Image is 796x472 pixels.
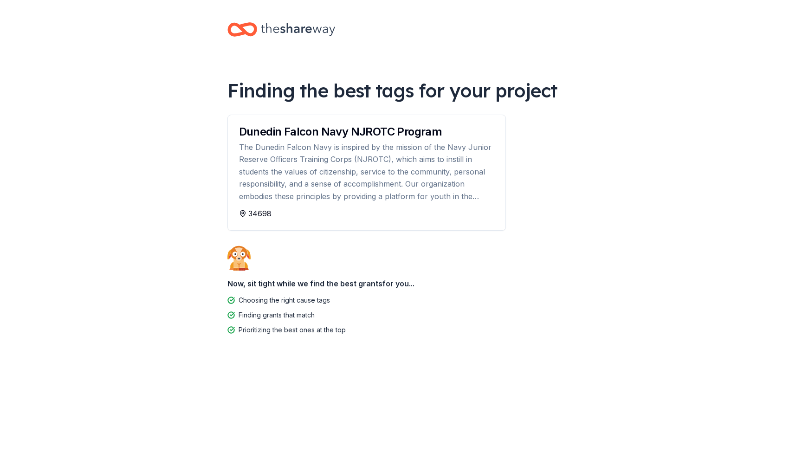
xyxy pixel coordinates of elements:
[239,208,494,219] div: 34698
[239,126,494,137] div: Dunedin Falcon Navy NJROTC Program
[239,324,346,336] div: Prioritizing the best ones at the top
[239,310,315,321] div: Finding grants that match
[239,141,494,202] div: The Dunedin Falcon Navy is inspired by the mission of the Navy Junior Reserve Officers Training C...
[227,274,569,293] div: Now, sit tight while we find the best grants for you...
[227,78,569,103] div: Finding the best tags for your project
[239,295,330,306] div: Choosing the right cause tags
[227,246,251,271] img: Dog waiting patiently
